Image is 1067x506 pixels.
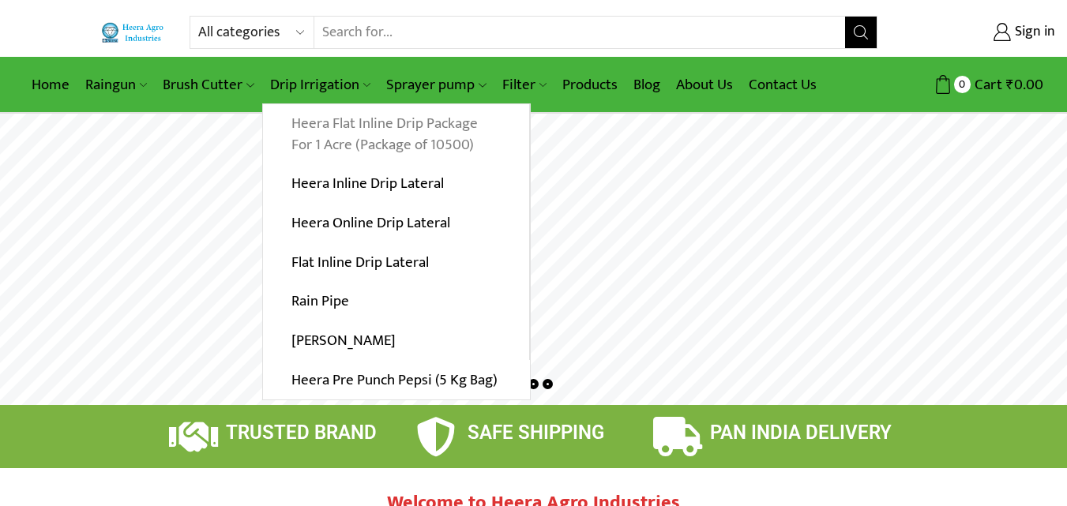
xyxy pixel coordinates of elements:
a: Home [24,66,77,103]
span: ₹ [1006,73,1014,97]
span: Sign in [1011,22,1055,43]
span: PAN INDIA DELIVERY [710,422,892,444]
a: Contact Us [741,66,825,103]
a: 0 Cart ₹0.00 [893,70,1043,99]
a: About Us [668,66,741,103]
a: Heera Flat Inline Drip Package For 1 Acre (Package of 10500) [263,104,529,165]
a: Brush Cutter [155,66,261,103]
a: Heera Inline Drip Lateral [263,164,529,204]
a: Sign in [901,18,1055,47]
span: Cart [971,74,1002,96]
a: Products [554,66,626,103]
a: [PERSON_NAME] [263,321,529,361]
a: Blog [626,66,668,103]
bdi: 0.00 [1006,73,1043,97]
a: Heera Online Drip Lateral [263,204,529,243]
span: TRUSTED BRAND [226,422,377,444]
a: Raingun [77,66,155,103]
button: Search button [845,17,877,48]
a: Filter [494,66,554,103]
input: Search for... [314,17,844,48]
a: Rain Pipe [263,282,529,321]
span: 0 [954,76,971,92]
span: SAFE SHIPPING [468,422,604,444]
a: Flat Inline Drip Lateral [263,242,529,282]
a: Drip Irrigation [262,66,378,103]
a: Sprayer pump [378,66,494,103]
a: Heera Pre Punch Pepsi (5 Kg Bag) [263,360,530,399]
